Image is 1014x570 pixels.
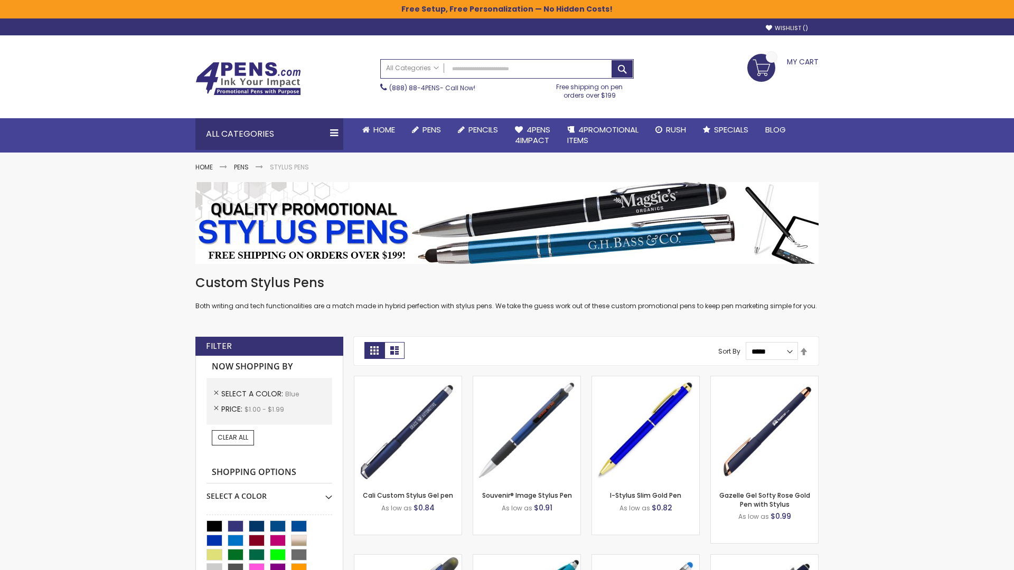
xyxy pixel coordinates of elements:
[534,502,552,513] span: $0.91
[652,502,672,513] span: $0.82
[354,118,403,141] a: Home
[666,124,686,135] span: Rush
[592,554,699,563] a: Islander Softy Gel with Stylus - ColorJet Imprint-Blue
[559,118,647,153] a: 4PROMOTIONALITEMS
[473,554,580,563] a: Neon Stylus Highlighter-Pen Combo-Blue
[502,503,532,512] span: As low as
[195,274,819,291] h1: Custom Stylus Pens
[403,118,449,141] a: Pens
[619,503,650,512] span: As low as
[206,483,332,501] div: Select A Color
[449,118,506,141] a: Pencils
[546,79,634,100] div: Free shipping on pen orders over $199
[592,376,699,483] img: I-Stylus Slim Gold-Blue
[592,376,699,385] a: I-Stylus Slim Gold-Blue
[738,512,769,521] span: As low as
[414,502,435,513] span: $0.84
[714,124,748,135] span: Specials
[195,182,819,264] img: Stylus Pens
[354,376,462,385] a: Cali Custom Stylus Gel pen-Blue
[218,433,248,442] span: Clear All
[285,389,299,398] span: Blue
[718,347,740,356] label: Sort By
[195,62,301,96] img: 4Pens Custom Pens and Promotional Products
[195,163,213,172] a: Home
[468,124,498,135] span: Pencils
[363,491,453,500] a: Cali Custom Stylus Gel pen
[711,376,818,385] a: Gazelle Gel Softy Rose Gold Pen with Stylus-Blue
[757,118,794,141] a: Blog
[195,118,343,150] div: All Categories
[771,511,791,521] span: $0.99
[270,163,309,172] strong: Stylus Pens
[234,163,249,172] a: Pens
[422,124,441,135] span: Pens
[506,118,559,153] a: 4Pens4impact
[567,124,639,146] span: 4PROMOTIONAL ITEMS
[473,376,580,483] img: Souvenir® Image Stylus Pen-Blue
[245,405,284,414] span: $1.00 - $1.99
[381,503,412,512] span: As low as
[354,554,462,563] a: Souvenir® Jalan Highlighter Stylus Pen Combo-Blue
[610,491,681,500] a: I-Stylus Slim Gold Pen
[719,491,810,508] a: Gazelle Gel Softy Rose Gold Pen with Stylus
[711,554,818,563] a: Custom Soft Touch® Metal Pens with Stylus-Blue
[389,83,440,92] a: (888) 88-4PENS
[221,404,245,414] span: Price
[381,60,444,77] a: All Categories
[212,430,254,445] a: Clear All
[711,376,818,483] img: Gazelle Gel Softy Rose Gold Pen with Stylus-Blue
[206,461,332,484] strong: Shopping Options
[647,118,694,141] a: Rush
[386,64,439,72] span: All Categories
[206,356,332,378] strong: Now Shopping by
[515,124,550,146] span: 4Pens 4impact
[482,491,572,500] a: Souvenir® Image Stylus Pen
[389,83,475,92] span: - Call Now!
[694,118,757,141] a: Specials
[373,124,395,135] span: Home
[473,376,580,385] a: Souvenir® Image Stylus Pen-Blue
[354,376,462,483] img: Cali Custom Stylus Gel pen-Blue
[221,388,285,399] span: Select A Color
[765,124,786,135] span: Blog
[766,24,808,32] a: Wishlist
[195,274,819,311] div: Both writing and tech functionalities are a match made in hybrid perfection with stylus pens. We ...
[364,342,384,359] strong: Grid
[206,340,232,352] strong: Filter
